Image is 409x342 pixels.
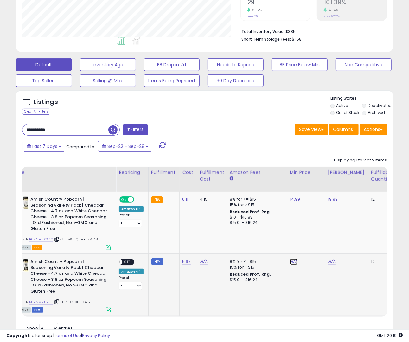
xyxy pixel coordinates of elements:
div: Min Price [290,169,323,176]
label: Deactivated [368,103,392,108]
a: 19.99 [328,196,338,202]
label: Archived [368,110,385,115]
b: Short Term Storage Fees: [241,36,291,42]
h5: Listings [34,98,58,107]
button: Inventory Age [80,58,136,71]
div: 12 [371,259,391,265]
a: Privacy Policy [82,332,110,339]
button: Last 7 Days [23,141,65,152]
a: B07NM2XSDC [29,299,53,305]
span: OFF [122,260,132,265]
b: Amish Country Popcorn | Seasoning Variety Pack | Cheddar Cheese - 4.7 oz and White Cheddar Cheese... [30,196,107,233]
span: FBA [32,245,42,250]
div: [PERSON_NAME] [328,169,366,176]
button: 30 Day Decrease [208,74,264,87]
div: Amazon AI * [119,269,144,274]
a: 6.11 [182,196,189,202]
button: Non Competitive [336,58,392,71]
span: OFF [133,197,144,202]
span: All listings currently available for purchase on Amazon [16,245,31,250]
button: Columns [329,124,359,135]
button: BB Price Below Min [272,58,328,71]
b: Total Inventory Value: [241,29,284,34]
small: Amazon Fees. [230,176,233,181]
img: 51-wE5TyeqL._SL40_.jpg [16,259,29,272]
div: Displaying 1 to 2 of 2 items [334,157,387,163]
img: 51-wE5TyeqL._SL40_.jpg [16,196,29,209]
div: $15.01 - $16.24 [230,277,282,283]
span: Sep-22 - Sep-28 [107,143,144,149]
div: Title [15,169,113,176]
div: 15% for > $15 [230,202,282,208]
a: Terms of Use [54,332,81,339]
strong: Copyright [6,332,29,339]
a: 14.99 [290,196,300,202]
small: FBA [151,196,163,203]
button: Items Being Repriced [144,74,200,87]
b: Amish Country Popcorn | Seasoning Variety Pack | Cheddar Cheese - 4.7 oz and White Cheddar Cheese... [30,259,107,296]
small: Prev: 97.17% [324,15,340,18]
p: Listing States: [330,95,393,102]
button: Sep-22 - Sep-28 [98,141,152,152]
span: | SKU: OG-XL1T-G717 [54,299,91,305]
button: Actions [360,124,387,135]
a: B07NM2XSDC [29,237,53,242]
button: Filters [123,124,148,135]
div: Fulfillment [151,169,177,176]
span: Columns [333,126,353,133]
small: 3.57% [250,8,262,13]
span: All listings currently available for purchase on Amazon [16,307,31,313]
label: Out of Stock [336,110,359,115]
button: BB Drop in 7d [144,58,200,71]
div: $15.01 - $16.24 [230,220,282,226]
button: Save View [295,124,328,135]
div: Preset: [119,276,144,290]
div: Amazon AI * [119,206,144,212]
button: Selling @ Max [80,74,136,87]
div: 4.15 [200,196,222,202]
div: 15% for > $15 [230,265,282,270]
div: $10 - $10.83 [230,215,282,220]
span: 2025-10-8 20:19 GMT [377,332,403,339]
div: Clear All Filters [22,109,50,115]
div: seller snap | | [6,333,110,339]
span: Show: entries [27,325,73,331]
div: Fulfillable Quantity [371,169,393,182]
span: FBM [32,307,43,313]
span: Last 7 Days [32,143,57,149]
small: FBM [151,258,163,265]
a: 5.97 [182,259,191,265]
a: N/A [328,259,336,265]
label: Active [336,103,348,108]
a: N/A [290,259,297,265]
b: Reduced Prof. Rng. [230,272,271,277]
li: $385 [241,27,382,35]
small: Prev: 28 [247,15,258,18]
button: Top Sellers [16,74,72,87]
a: N/A [200,259,208,265]
div: Cost [182,169,195,176]
div: 12 [371,196,391,202]
div: 8% for <= $15 [230,259,282,265]
span: $1.58 [292,36,302,42]
span: ON [120,197,128,202]
button: Needs to Reprice [208,58,264,71]
div: 8% for <= $15 [230,196,282,202]
div: Amazon Fees [230,169,284,176]
div: Repricing [119,169,146,176]
b: Reduced Prof. Rng. [230,209,271,214]
button: Default [16,58,72,71]
div: Preset: [119,213,144,227]
div: Fulfillment Cost [200,169,224,182]
small: 4.34% [327,8,338,13]
span: | SKU: 5W-QUHY-SAM8 [54,237,98,242]
span: Compared to: [66,144,95,150]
